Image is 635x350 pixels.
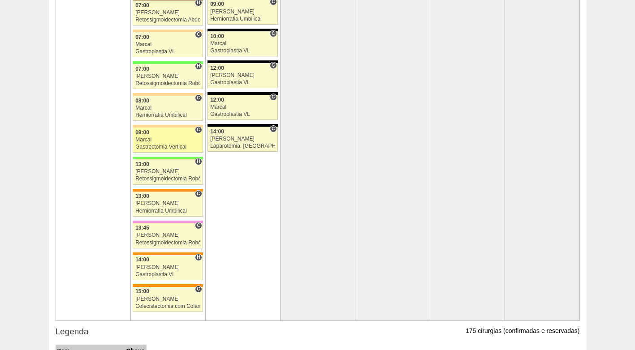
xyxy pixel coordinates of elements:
[195,126,202,133] span: Consultório
[133,284,203,287] div: Key: São Luiz - SCS
[133,221,203,223] div: Key: Albert Einstein
[133,96,203,121] a: C 08:00 Marcal Herniorrafia Umbilical
[135,10,200,16] div: [PERSON_NAME]
[133,192,203,217] a: C 13:00 [PERSON_NAME] Herniorrafia Umbilical
[207,63,277,88] a: C 12:00 [PERSON_NAME] Gastroplastia VL
[210,65,224,71] span: 12:00
[207,124,277,127] div: Key: Blanc
[210,104,275,110] div: Marcal
[210,9,275,15] div: [PERSON_NAME]
[195,222,202,229] span: Consultório
[135,232,200,238] div: [PERSON_NAME]
[135,176,200,182] div: Retossigmoidectomia Robótica
[135,256,149,263] span: 14:00
[133,157,203,159] div: Key: Brasil
[135,272,200,277] div: Gastroplastia VL
[133,159,203,184] a: H 13:00 [PERSON_NAME] Retossigmoidectomia Robótica
[135,201,200,206] div: [PERSON_NAME]
[195,94,202,102] span: Consultório
[195,190,202,197] span: Consultório
[207,127,277,152] a: C 14:00 [PERSON_NAME] Laparotomia, [GEOGRAPHIC_DATA], Drenagem, Bridas VL
[135,296,200,302] div: [PERSON_NAME]
[210,16,275,22] div: Herniorrafia Umbilical
[133,64,203,89] a: H 07:00 [PERSON_NAME] Retossigmoidectomia Robótica
[133,287,203,312] a: C 15:00 [PERSON_NAME] Colecistectomia com Colangiografia VL
[207,95,277,120] a: C 12:00 Marcal Gastroplastia VL
[195,158,202,165] span: Hospital
[466,327,579,335] p: 175 cirurgias (confirmadas e reservadas)
[210,143,275,149] div: Laparotomia, [GEOGRAPHIC_DATA], Drenagem, Bridas VL
[210,128,224,135] span: 14:00
[207,31,277,56] a: C 10:00 Marcal Gastroplastia VL
[133,125,203,128] div: Key: Bartira
[210,33,224,39] span: 10:00
[135,73,200,79] div: [PERSON_NAME]
[135,144,200,150] div: Gastrectomia Vertical
[195,286,202,293] span: Consultório
[133,30,203,32] div: Key: Bartira
[133,128,203,153] a: C 09:00 Marcal Gastrectomia Vertical
[210,80,275,85] div: Gastroplastia VL
[135,66,149,72] span: 07:00
[135,2,149,9] span: 07:00
[133,255,203,280] a: H 14:00 [PERSON_NAME] Gastroplastia VL
[133,252,203,255] div: Key: São Luiz - SCS
[210,73,275,78] div: [PERSON_NAME]
[270,125,276,132] span: Consultório
[133,0,203,26] a: H 07:00 [PERSON_NAME] Retossigmoidectomia Abdominal VL
[270,62,276,69] span: Consultório
[210,1,224,7] span: 09:00
[195,31,202,38] span: Consultório
[135,225,149,231] span: 13:45
[135,303,200,309] div: Colecistectomia com Colangiografia VL
[135,137,200,143] div: Marcal
[135,98,149,104] span: 08:00
[135,17,200,23] div: Retossigmoidectomia Abdominal VL
[133,223,203,248] a: C 13:45 [PERSON_NAME] Retossigmoidectomia Robótica
[56,325,580,338] h3: Legenda
[195,254,202,261] span: Hospital
[135,81,200,86] div: Retossigmoidectomia Robótica
[210,41,275,47] div: Marcal
[210,111,275,117] div: Gastroplastia VL
[133,61,203,64] div: Key: Brasil
[135,105,200,111] div: Marcal
[135,112,200,118] div: Herniorrafia Umbilical
[210,97,224,103] span: 12:00
[135,288,149,295] span: 15:00
[133,189,203,192] div: Key: São Luiz - SCS
[207,92,277,95] div: Key: Blanc
[135,34,149,40] span: 07:00
[210,48,275,54] div: Gastroplastia VL
[135,240,200,246] div: Retossigmoidectomia Robótica
[210,136,275,142] div: [PERSON_NAME]
[270,30,276,37] span: Consultório
[135,129,149,136] span: 09:00
[270,94,276,101] span: Consultório
[207,60,277,63] div: Key: Blanc
[135,49,200,55] div: Gastroplastia VL
[135,42,200,47] div: Marcal
[135,208,200,214] div: Herniorrafia Umbilical
[135,265,200,270] div: [PERSON_NAME]
[133,93,203,96] div: Key: Bartira
[207,29,277,31] div: Key: Blanc
[135,169,200,175] div: [PERSON_NAME]
[135,161,149,167] span: 13:00
[133,32,203,57] a: C 07:00 Marcal Gastroplastia VL
[135,193,149,199] span: 13:00
[195,63,202,70] span: Hospital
